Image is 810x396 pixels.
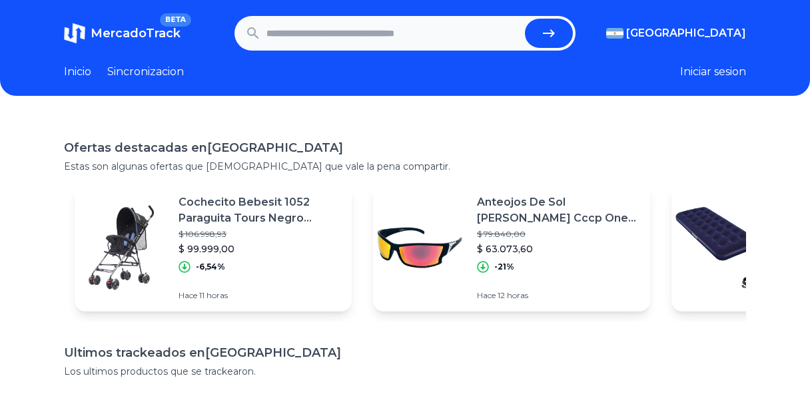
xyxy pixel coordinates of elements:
[373,184,650,311] a: Featured imageAnteojos De Sol [PERSON_NAME] Cccp One Size Con [PERSON_NAME] G-flex Color Negro Ma...
[64,343,746,362] h1: Ultimos trackeados en [GEOGRAPHIC_DATA]
[179,290,341,301] p: Hace 11 horas
[64,64,91,80] a: Inicio
[196,262,225,272] p: -6,54%
[64,160,746,173] p: Estas son algunas ofertas que [DEMOGRAPHIC_DATA] que vale la pena compartir.
[64,23,181,44] a: MercadoTrackBETA
[179,229,341,240] p: $ 106.998,93
[179,242,341,256] p: $ 99.999,00
[75,184,352,311] a: Featured imageCochecito Bebesit 1052 Paraguita Tours Negro Celeste Color Negro/celeste$ 106.998,9...
[160,13,191,27] span: BETA
[494,262,514,272] p: -21%
[671,201,765,294] img: Featured image
[107,64,184,80] a: Sincronizacion
[606,25,746,41] button: [GEOGRAPHIC_DATA]
[179,194,341,226] p: Cochecito Bebesit 1052 Paraguita Tours Negro Celeste Color Negro/celeste
[477,242,639,256] p: $ 63.073,60
[64,365,746,378] p: Los ultimos productos que se trackearon.
[75,201,168,294] img: Featured image
[477,194,639,226] p: Anteojos De Sol [PERSON_NAME] Cccp One Size Con [PERSON_NAME] G-flex Color Negro Mate, Lente Roja...
[373,201,466,294] img: Featured image
[606,28,623,39] img: Argentina
[477,229,639,240] p: $ 79.840,00
[64,138,746,157] h1: Ofertas destacadas en [GEOGRAPHIC_DATA]
[477,290,639,301] p: Hace 12 horas
[680,64,746,80] button: Iniciar sesion
[626,25,746,41] span: [GEOGRAPHIC_DATA]
[91,26,181,41] span: MercadoTrack
[64,23,85,44] img: MercadoTrack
